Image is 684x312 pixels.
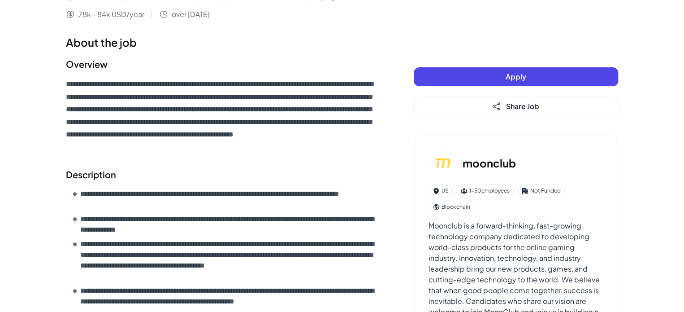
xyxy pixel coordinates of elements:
span: Apply [506,72,526,81]
span: over [DATE] [172,9,210,20]
div: Not Funded [517,185,565,197]
div: 1-50 employees [456,185,514,197]
div: US [429,185,453,197]
div: Blockchain [429,201,474,213]
h3: moonclub [463,155,516,171]
h2: Description [66,168,378,181]
h1: About the job [66,34,378,50]
button: Apply [414,67,618,86]
h2: Overview [66,57,378,71]
span: 78k - 84k USD/year [78,9,144,20]
img: mo [429,149,457,177]
span: Share Job [506,101,539,111]
button: Share Job [414,97,618,116]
